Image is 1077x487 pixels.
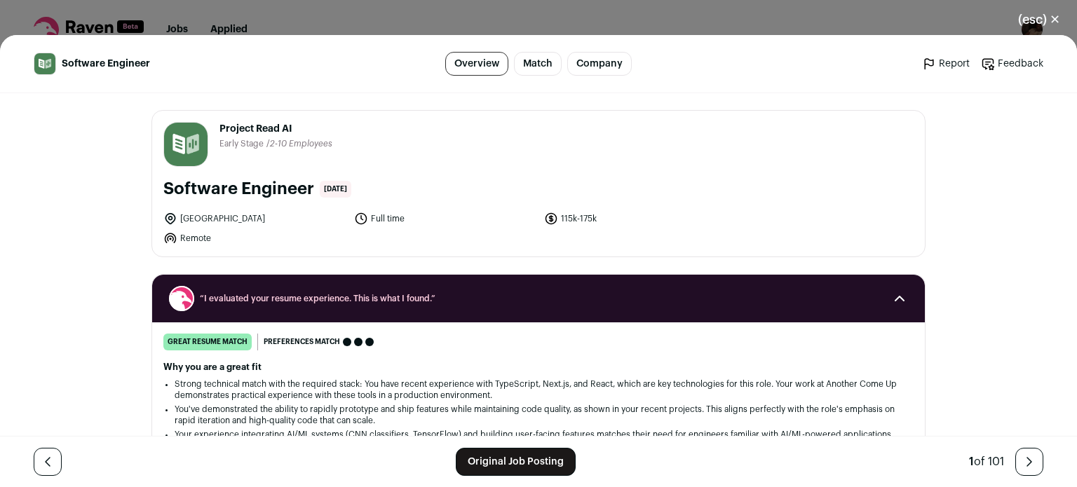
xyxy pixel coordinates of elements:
[219,139,266,149] li: Early Stage
[163,362,914,373] h2: Why you are a great fit
[922,57,970,71] a: Report
[175,404,902,426] li: You've demonstrated the ability to rapidly prototype and ship features while maintaining code qua...
[163,231,346,245] li: Remote
[200,293,877,304] span: “I evaluated your resume experience. This is what I found.”
[219,122,332,136] span: Project Read AI
[320,181,351,198] span: [DATE]
[163,334,252,350] div: great resume match
[969,456,974,467] span: 1
[567,52,632,76] a: Company
[981,57,1043,71] a: Feedback
[62,57,150,71] span: Software Engineer
[270,139,332,148] span: 2-10 Employees
[969,453,1004,470] div: of 101
[164,123,208,166] img: 8b7713988051a83810823a5ed8102a5611224d43d1ff57e4b7742cf17148b0df.jpg
[266,139,332,149] li: /
[514,52,562,76] a: Match
[175,378,902,401] li: Strong technical match with the required stack: You have recent experience with TypeScript, Next....
[445,52,508,76] a: Overview
[163,212,346,226] li: [GEOGRAPHIC_DATA]
[34,53,55,74] img: 8b7713988051a83810823a5ed8102a5611224d43d1ff57e4b7742cf17148b0df.jpg
[544,212,726,226] li: 115k-175k
[1001,4,1077,35] button: Close modal
[264,335,340,349] span: Preferences match
[456,448,576,476] a: Original Job Posting
[163,178,314,200] h1: Software Engineer
[175,429,902,451] li: Your experience integrating AI/ML systems (CNN classifiers, TensorFlow) and building user-facing ...
[354,212,536,226] li: Full time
